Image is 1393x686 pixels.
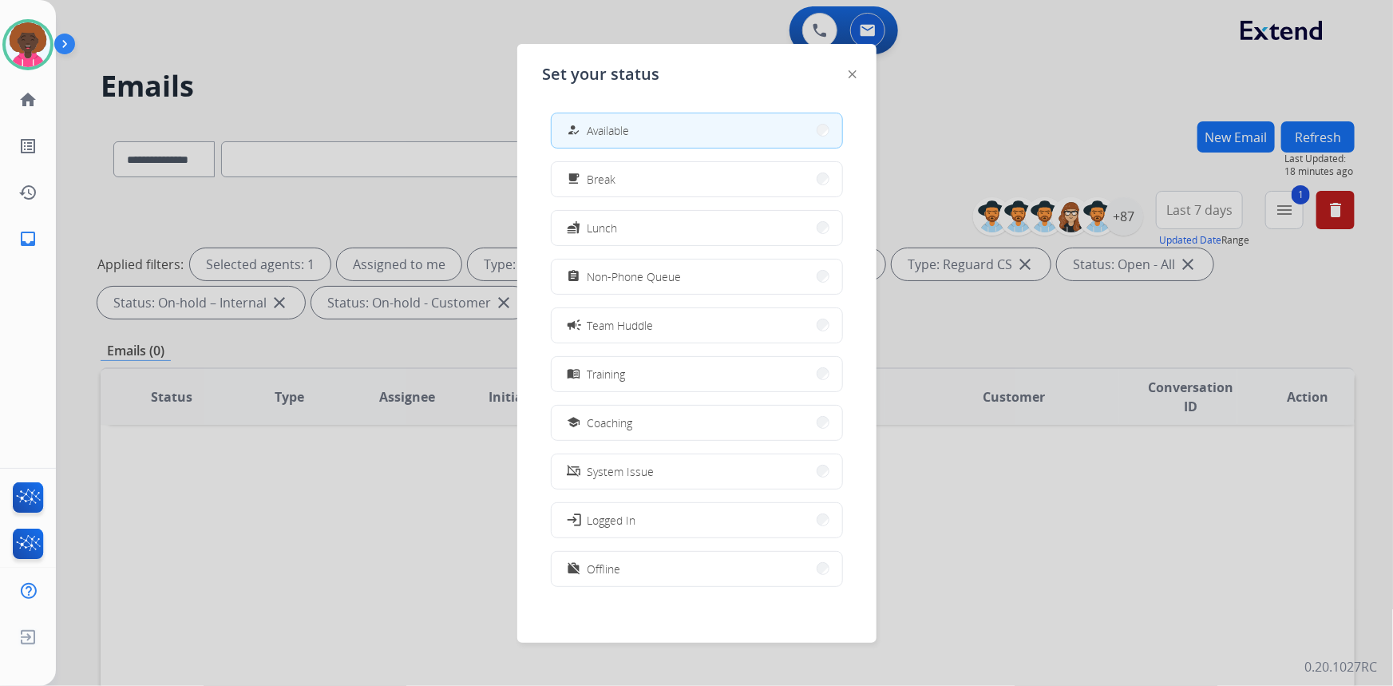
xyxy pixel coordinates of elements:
mat-icon: how_to_reg [567,124,580,137]
span: Logged In [588,512,636,529]
button: Available [552,113,842,148]
span: Lunch [588,220,618,236]
button: Break [552,162,842,196]
mat-icon: school [567,416,580,430]
mat-icon: work_off [567,562,580,576]
mat-icon: inbox [18,229,38,248]
mat-icon: free_breakfast [567,172,580,186]
span: Break [588,171,616,188]
span: Team Huddle [588,317,654,334]
span: Non-Phone Queue [588,268,682,285]
mat-icon: list_alt [18,137,38,156]
mat-icon: menu_book [567,367,580,381]
span: Training [588,366,626,383]
button: Coaching [552,406,842,440]
button: Lunch [552,211,842,245]
mat-icon: home [18,90,38,109]
button: Non-Phone Queue [552,260,842,294]
button: System Issue [552,454,842,489]
mat-icon: fastfood [567,221,580,235]
span: Offline [588,561,621,577]
button: Logged In [552,503,842,537]
span: Available [588,122,630,139]
mat-icon: campaign [565,317,581,333]
p: 0.20.1027RC [1304,657,1377,676]
mat-icon: history [18,183,38,202]
mat-icon: login [565,512,581,528]
mat-icon: phonelink_off [567,465,580,478]
span: System Issue [588,463,655,480]
img: avatar [6,22,50,67]
img: close-button [849,70,857,78]
button: Training [552,357,842,391]
button: Team Huddle [552,308,842,343]
span: Set your status [543,63,660,85]
span: Coaching [588,414,633,431]
mat-icon: assignment [567,270,580,284]
button: Offline [552,552,842,586]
